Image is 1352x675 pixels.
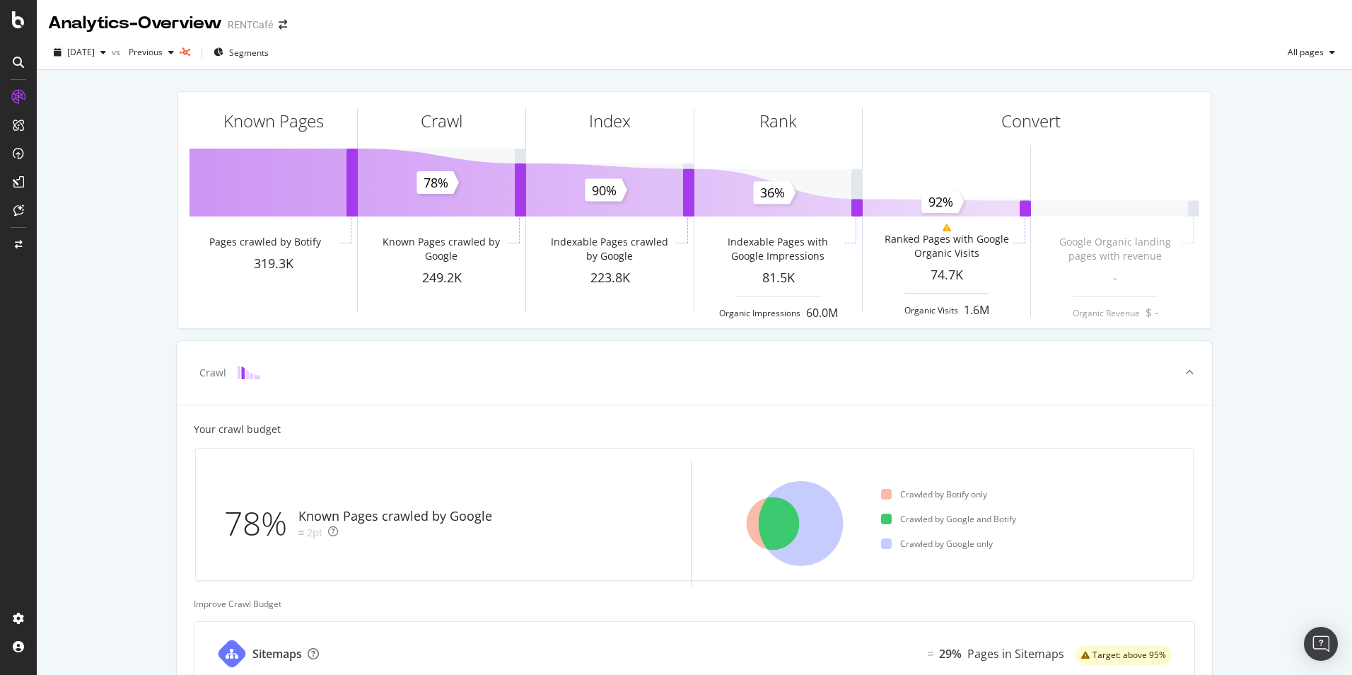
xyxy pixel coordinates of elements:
[1092,651,1166,659] span: Target: above 95%
[1304,627,1338,661] div: Open Intercom Messenger
[526,269,694,287] div: 223.8K
[967,646,1064,662] div: Pages in Sitemaps
[190,255,357,273] div: 319.3K
[223,109,324,133] div: Known Pages
[881,513,1016,525] div: Crawled by Google and Botify
[307,526,322,540] div: 2pt
[589,109,631,133] div: Index
[228,18,273,32] div: RENTCafé
[358,269,525,287] div: 249.2K
[1282,41,1341,64] button: All pages
[694,269,862,287] div: 81.5K
[123,41,180,64] button: Previous
[881,488,987,500] div: Crawled by Botify only
[714,235,841,263] div: Indexable Pages with Google Impressions
[199,366,226,380] div: Crawl
[939,646,962,662] div: 29%
[378,235,504,263] div: Known Pages crawled by Google
[238,366,260,379] img: block-icon
[928,652,933,656] img: Equal
[881,538,993,550] div: Crawled by Google only
[279,20,287,30] div: arrow-right-arrow-left
[759,109,797,133] div: Rank
[67,46,95,58] span: 2025 Sep. 4th
[421,109,462,133] div: Crawl
[48,11,222,35] div: Analytics - Overview
[209,235,321,249] div: Pages crawled by Botify
[806,305,838,321] div: 60.0M
[1282,46,1324,58] span: All pages
[208,41,274,64] button: Segments
[229,47,269,59] span: Segments
[298,507,492,526] div: Known Pages crawled by Google
[298,531,304,535] img: Equal
[252,646,302,662] div: Sitemaps
[1076,645,1172,665] div: warning label
[224,500,298,547] div: 78%
[719,307,800,319] div: Organic Impressions
[194,598,1195,610] div: Improve Crawl Budget
[546,235,672,263] div: Indexable Pages crawled by Google
[194,422,281,437] div: Your crawl budget
[123,46,163,58] span: Previous
[48,41,112,64] button: [DATE]
[112,46,123,58] span: vs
